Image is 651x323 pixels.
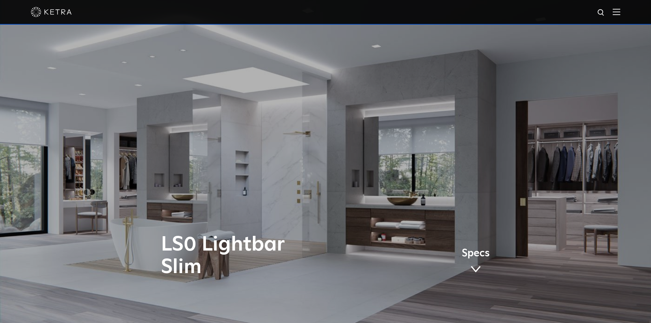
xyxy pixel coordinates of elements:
img: Hamburger%20Nav.svg [613,9,620,15]
img: ketra-logo-2019-white [31,7,72,17]
img: search icon [597,9,606,17]
a: Specs [462,248,490,275]
h1: LS0 Lightbar Slim [161,233,354,279]
span: Specs [462,248,490,258]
